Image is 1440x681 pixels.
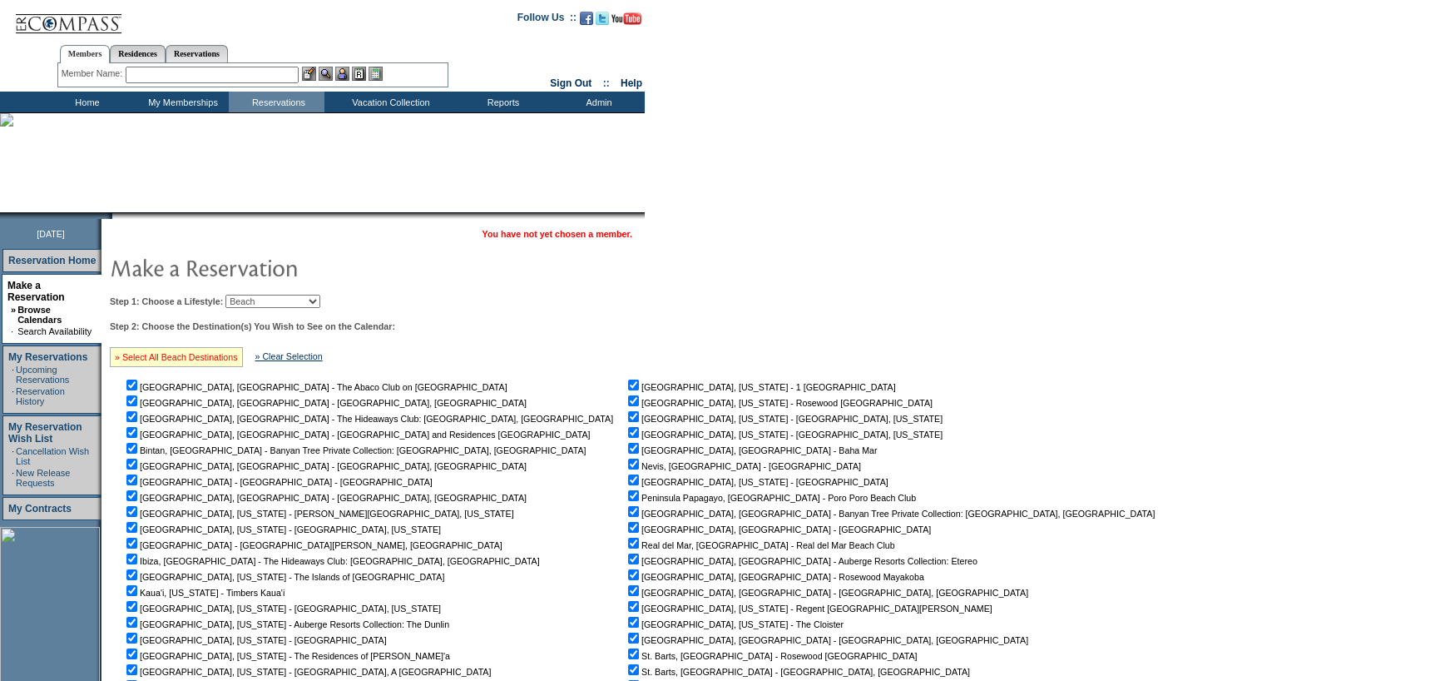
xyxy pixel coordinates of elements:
nobr: [GEOGRAPHIC_DATA], [US_STATE] - Auberge Resorts Collection: The Dunlin [123,619,449,629]
b: Step 1: Choose a Lifestyle: [110,296,223,306]
nobr: [GEOGRAPHIC_DATA], [US_STATE] - The Residences of [PERSON_NAME]'a [123,651,450,661]
b: » [11,305,16,315]
nobr: [GEOGRAPHIC_DATA], [US_STATE] - [GEOGRAPHIC_DATA], A [GEOGRAPHIC_DATA] [123,667,491,677]
img: blank.gif [112,212,114,219]
a: Become our fan on Facebook [580,17,593,27]
nobr: [GEOGRAPHIC_DATA], [US_STATE] - [PERSON_NAME][GEOGRAPHIC_DATA], [US_STATE] [123,509,514,519]
nobr: [GEOGRAPHIC_DATA] - [GEOGRAPHIC_DATA] - [GEOGRAPHIC_DATA] [123,477,433,487]
a: Reservations [166,45,228,62]
td: · [12,446,14,466]
img: b_edit.gif [302,67,316,81]
nobr: [GEOGRAPHIC_DATA], [GEOGRAPHIC_DATA] - [GEOGRAPHIC_DATA], [GEOGRAPHIC_DATA] [625,635,1028,645]
a: » Clear Selection [255,351,323,361]
nobr: [GEOGRAPHIC_DATA], [US_STATE] - The Cloister [625,619,844,629]
nobr: [GEOGRAPHIC_DATA], [US_STATE] - Regent [GEOGRAPHIC_DATA][PERSON_NAME] [625,604,992,614]
span: :: [603,77,610,89]
td: · [12,365,14,385]
a: Reservation History [16,386,65,406]
img: b_calculator.gif [369,67,383,81]
a: Sign Out [550,77,591,89]
a: Make a Reservation [7,280,65,303]
a: Subscribe to our YouTube Channel [611,17,641,27]
a: Reservation Home [8,255,96,266]
td: · [12,468,14,488]
b: Step 2: Choose the Destination(s) You Wish to See on the Calendar: [110,321,395,331]
nobr: [GEOGRAPHIC_DATA], [US_STATE] - Rosewood [GEOGRAPHIC_DATA] [625,398,933,408]
td: Follow Us :: [517,10,576,30]
a: My Reservations [8,351,87,363]
nobr: [GEOGRAPHIC_DATA], [GEOGRAPHIC_DATA] - [GEOGRAPHIC_DATA], [GEOGRAPHIC_DATA] [123,398,527,408]
a: Residences [110,45,166,62]
a: Cancellation Wish List [16,446,89,466]
a: My Contracts [8,503,72,514]
td: Admin [549,92,645,112]
div: Member Name: [62,67,126,81]
img: View [319,67,333,81]
nobr: [GEOGRAPHIC_DATA], [US_STATE] - [GEOGRAPHIC_DATA] [123,635,387,645]
nobr: [GEOGRAPHIC_DATA], [US_STATE] - 1 [GEOGRAPHIC_DATA] [625,382,896,392]
nobr: [GEOGRAPHIC_DATA], [GEOGRAPHIC_DATA] - [GEOGRAPHIC_DATA], [GEOGRAPHIC_DATA] [625,588,1028,598]
nobr: [GEOGRAPHIC_DATA], [GEOGRAPHIC_DATA] - [GEOGRAPHIC_DATA], [GEOGRAPHIC_DATA] [123,461,527,471]
td: Home [37,92,133,112]
img: Follow us on Twitter [596,12,609,25]
nobr: [GEOGRAPHIC_DATA], [GEOGRAPHIC_DATA] - [GEOGRAPHIC_DATA] [625,524,931,534]
a: New Release Requests [16,468,70,488]
td: Reservations [229,92,324,112]
nobr: [GEOGRAPHIC_DATA], [GEOGRAPHIC_DATA] - Auberge Resorts Collection: Etereo [625,556,977,566]
nobr: [GEOGRAPHIC_DATA] - [GEOGRAPHIC_DATA][PERSON_NAME], [GEOGRAPHIC_DATA] [123,540,502,550]
nobr: [GEOGRAPHIC_DATA], [US_STATE] - [GEOGRAPHIC_DATA], [US_STATE] [625,414,943,424]
nobr: [GEOGRAPHIC_DATA], [US_STATE] - [GEOGRAPHIC_DATA], [US_STATE] [625,430,943,440]
a: My Reservation Wish List [8,421,82,445]
nobr: [GEOGRAPHIC_DATA], [GEOGRAPHIC_DATA] - Baha Mar [625,445,877,455]
img: Subscribe to our YouTube Channel [611,12,641,25]
a: Help [621,77,642,89]
td: · [12,386,14,406]
nobr: Bintan, [GEOGRAPHIC_DATA] - Banyan Tree Private Collection: [GEOGRAPHIC_DATA], [GEOGRAPHIC_DATA] [123,445,586,455]
img: Become our fan on Facebook [580,12,593,25]
td: My Memberships [133,92,229,112]
nobr: [GEOGRAPHIC_DATA], [US_STATE] - [GEOGRAPHIC_DATA], [US_STATE] [123,604,441,614]
a: Members [60,45,111,63]
nobr: [GEOGRAPHIC_DATA], [GEOGRAPHIC_DATA] - Rosewood Mayakoba [625,572,924,582]
img: promoShadowLeftCorner.gif [106,212,112,219]
img: pgTtlMakeReservation.gif [110,251,443,284]
a: Upcoming Reservations [16,365,69,385]
nobr: Kaua'i, [US_STATE] - Timbers Kaua'i [123,588,285,598]
nobr: Peninsula Papagayo, [GEOGRAPHIC_DATA] - Poro Poro Beach Club [625,493,916,503]
nobr: St. Barts, [GEOGRAPHIC_DATA] - Rosewood [GEOGRAPHIC_DATA] [625,651,917,661]
a: » Select All Beach Destinations [115,352,238,362]
a: Follow us on Twitter [596,17,609,27]
img: Reservations [352,67,366,81]
nobr: Real del Mar, [GEOGRAPHIC_DATA] - Real del Mar Beach Club [625,540,895,550]
nobr: [GEOGRAPHIC_DATA], [US_STATE] - The Islands of [GEOGRAPHIC_DATA] [123,572,444,582]
a: Search Availability [17,326,92,336]
span: You have not yet chosen a member. [482,229,632,239]
nobr: St. Barts, [GEOGRAPHIC_DATA] - [GEOGRAPHIC_DATA], [GEOGRAPHIC_DATA] [625,667,970,677]
img: Impersonate [335,67,349,81]
td: · [11,326,16,336]
span: [DATE] [37,229,65,239]
nobr: [GEOGRAPHIC_DATA], [GEOGRAPHIC_DATA] - [GEOGRAPHIC_DATA] and Residences [GEOGRAPHIC_DATA] [123,430,590,440]
nobr: [GEOGRAPHIC_DATA], [GEOGRAPHIC_DATA] - Banyan Tree Private Collection: [GEOGRAPHIC_DATA], [GEOGRA... [625,509,1155,519]
nobr: [GEOGRAPHIC_DATA], [US_STATE] - [GEOGRAPHIC_DATA], [US_STATE] [123,524,441,534]
nobr: Nevis, [GEOGRAPHIC_DATA] - [GEOGRAPHIC_DATA] [625,461,861,471]
nobr: [GEOGRAPHIC_DATA], [GEOGRAPHIC_DATA] - The Abaco Club on [GEOGRAPHIC_DATA] [123,382,507,392]
nobr: [GEOGRAPHIC_DATA], [US_STATE] - [GEOGRAPHIC_DATA] [625,477,888,487]
nobr: [GEOGRAPHIC_DATA], [GEOGRAPHIC_DATA] - [GEOGRAPHIC_DATA], [GEOGRAPHIC_DATA] [123,493,527,503]
nobr: [GEOGRAPHIC_DATA], [GEOGRAPHIC_DATA] - The Hideaways Club: [GEOGRAPHIC_DATA], [GEOGRAPHIC_DATA] [123,414,613,424]
a: Browse Calendars [17,305,62,325]
nobr: Ibiza, [GEOGRAPHIC_DATA] - The Hideaways Club: [GEOGRAPHIC_DATA], [GEOGRAPHIC_DATA] [123,556,540,566]
td: Vacation Collection [324,92,453,112]
td: Reports [453,92,549,112]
